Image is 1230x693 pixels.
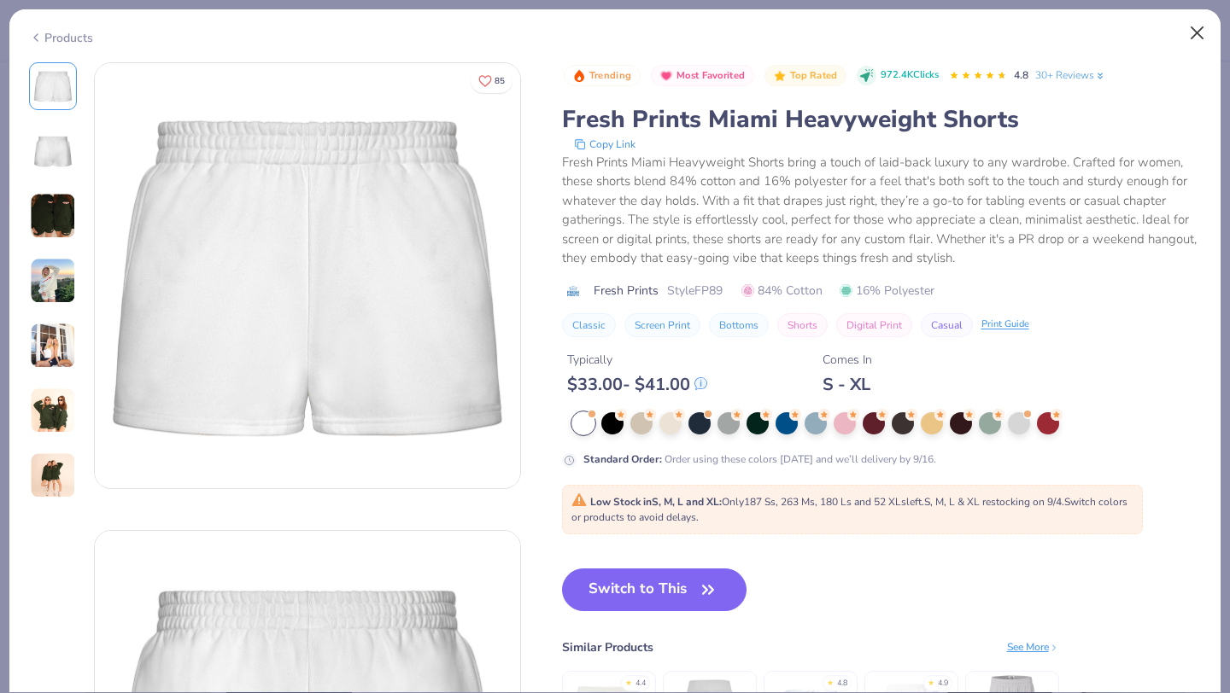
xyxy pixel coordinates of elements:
div: 4.8 [837,678,847,690]
div: 4.8 Stars [949,62,1007,90]
span: Only 187 Ss, 263 Ms, 180 Ls and 52 XLs left. S, M, L & XL restocking on 9/4. Switch colors or pro... [571,495,1127,524]
img: brand logo [562,284,585,298]
div: Products [29,29,93,47]
img: User generated content [30,258,76,304]
div: Typically [567,351,707,369]
button: Casual [921,313,973,337]
img: Top Rated sort [773,69,787,83]
strong: Standard Order : [583,452,662,466]
button: Shorts [777,313,828,337]
img: Most Favorited sort [659,69,673,83]
img: User generated content [30,193,76,239]
img: User generated content [30,387,76,434]
span: Trending [589,71,631,80]
div: Comes In [823,351,872,369]
img: Trending sort [572,69,586,83]
span: 85 [495,77,505,85]
div: ★ [625,678,632,684]
span: 972.4K Clicks [881,68,939,83]
div: $ 33.00 - $ 41.00 [567,374,707,395]
span: 4.8 [1014,68,1028,82]
div: Fresh Prints Miami Heavyweight Shorts bring a touch of laid-back luxury to any wardrobe. Crafted ... [562,153,1202,268]
span: 84% Cotton [741,282,823,300]
span: Fresh Prints [594,282,659,300]
span: Top Rated [790,71,838,80]
div: Order using these colors [DATE] and we’ll delivery by 9/16. [583,451,936,467]
img: User generated content [30,452,76,498]
img: Front [32,66,73,107]
button: Switch to This [562,568,747,611]
button: Bottoms [709,313,769,337]
div: ★ [827,678,834,684]
span: Style FP89 [667,282,723,300]
button: Screen Print [624,313,700,337]
div: S - XL [823,374,872,395]
button: Badge Button [764,65,846,87]
div: See More [1007,639,1059,655]
img: User generated content [30,323,76,369]
button: Close [1181,17,1214,49]
img: Front [95,63,520,488]
button: Like [471,68,512,93]
button: Digital Print [836,313,912,337]
div: 4.9 [938,678,948,690]
div: Print Guide [981,317,1029,332]
button: copy to clipboard [569,136,641,153]
span: 16% Polyester [840,282,934,300]
a: 30+ Reviews [1035,67,1106,83]
div: Fresh Prints Miami Heavyweight Shorts [562,103,1202,136]
div: ★ [928,678,934,684]
button: Classic [562,313,616,337]
span: Most Favorited [676,71,745,80]
button: Badge Button [651,65,754,87]
strong: Low Stock in S, M, L and XL : [590,495,722,509]
div: Similar Products [562,638,653,656]
img: Back [32,131,73,172]
button: Badge Button [564,65,641,87]
div: 4.4 [635,678,646,690]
